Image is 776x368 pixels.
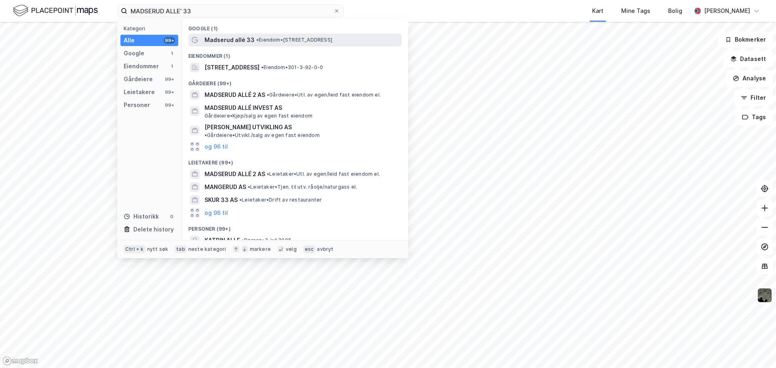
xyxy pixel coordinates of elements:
[592,6,603,16] div: Kart
[718,32,773,48] button: Bokmerker
[668,6,682,16] div: Bolig
[267,171,269,177] span: •
[757,288,772,303] img: 9k=
[621,6,650,16] div: Mine Tags
[736,329,776,368] iframe: Chat Widget
[147,246,169,252] div: nytt søk
[205,195,238,205] span: SKUR 33 AS
[205,132,207,138] span: •
[267,171,380,177] span: Leietaker • Utl. av egen/leid fast eiendom el.
[175,245,187,253] div: tab
[182,46,408,61] div: Eiendommer (1)
[124,74,153,84] div: Gårdeiere
[735,109,773,125] button: Tags
[188,246,226,252] div: neste kategori
[182,153,408,168] div: Leietakere (99+)
[248,184,250,190] span: •
[205,208,228,218] button: og 96 til
[286,246,297,252] div: velg
[242,237,291,244] span: Person • 3. juli 2005
[182,19,408,34] div: Google (1)
[267,92,269,98] span: •
[261,64,264,70] span: •
[261,64,323,71] span: Eiendom • 301-3-92-0-0
[242,237,244,243] span: •
[205,35,255,45] span: Madserud allé 33
[205,236,240,245] span: KATRIN ALLE
[248,184,357,190] span: Leietaker • Tjen. til utv. råolje/naturgass el.
[124,212,159,221] div: Historikk
[704,6,750,16] div: [PERSON_NAME]
[205,142,228,151] button: og 96 til
[124,61,159,71] div: Eiendommer
[726,70,773,86] button: Analyse
[182,219,408,234] div: Personer (99+)
[267,92,381,98] span: Gårdeiere • Utl. av egen/leid fast eiendom el.
[205,63,259,72] span: [STREET_ADDRESS]
[256,37,332,43] span: Eiendom • [STREET_ADDRESS]
[205,90,265,100] span: MADSERUD ALLÉ 2 AS
[250,246,271,252] div: markere
[124,36,135,45] div: Alle
[124,100,150,110] div: Personer
[2,356,38,366] a: Mapbox homepage
[164,76,175,82] div: 99+
[164,37,175,44] div: 99+
[723,51,773,67] button: Datasett
[205,122,292,132] span: [PERSON_NAME] UTVIKLING AS
[182,74,408,88] div: Gårdeiere (99+)
[205,103,399,113] span: MADSERUD ALLÉ INVEST AS
[205,182,246,192] span: MANGERUD AS
[256,37,259,43] span: •
[164,89,175,95] div: 99+
[239,197,322,203] span: Leietaker • Drift av restauranter
[169,63,175,69] div: 1
[133,225,174,234] div: Delete history
[239,197,242,203] span: •
[734,90,773,106] button: Filter
[205,132,320,139] span: Gårdeiere • Utvikl./salg av egen fast eiendom
[303,245,316,253] div: esc
[205,169,265,179] span: MADSERUD ALLÉ 2 AS
[124,87,155,97] div: Leietakere
[169,213,175,220] div: 0
[124,25,178,32] div: Kategori
[124,48,144,58] div: Google
[164,102,175,108] div: 99+
[169,50,175,57] div: 1
[13,4,98,18] img: logo.f888ab2527a4732fd821a326f86c7f29.svg
[317,246,333,252] div: avbryt
[124,245,145,253] div: Ctrl + k
[127,5,333,17] input: Søk på adresse, matrikkel, gårdeiere, leietakere eller personer
[205,113,312,119] span: Gårdeiere • Kjøp/salg av egen fast eiendom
